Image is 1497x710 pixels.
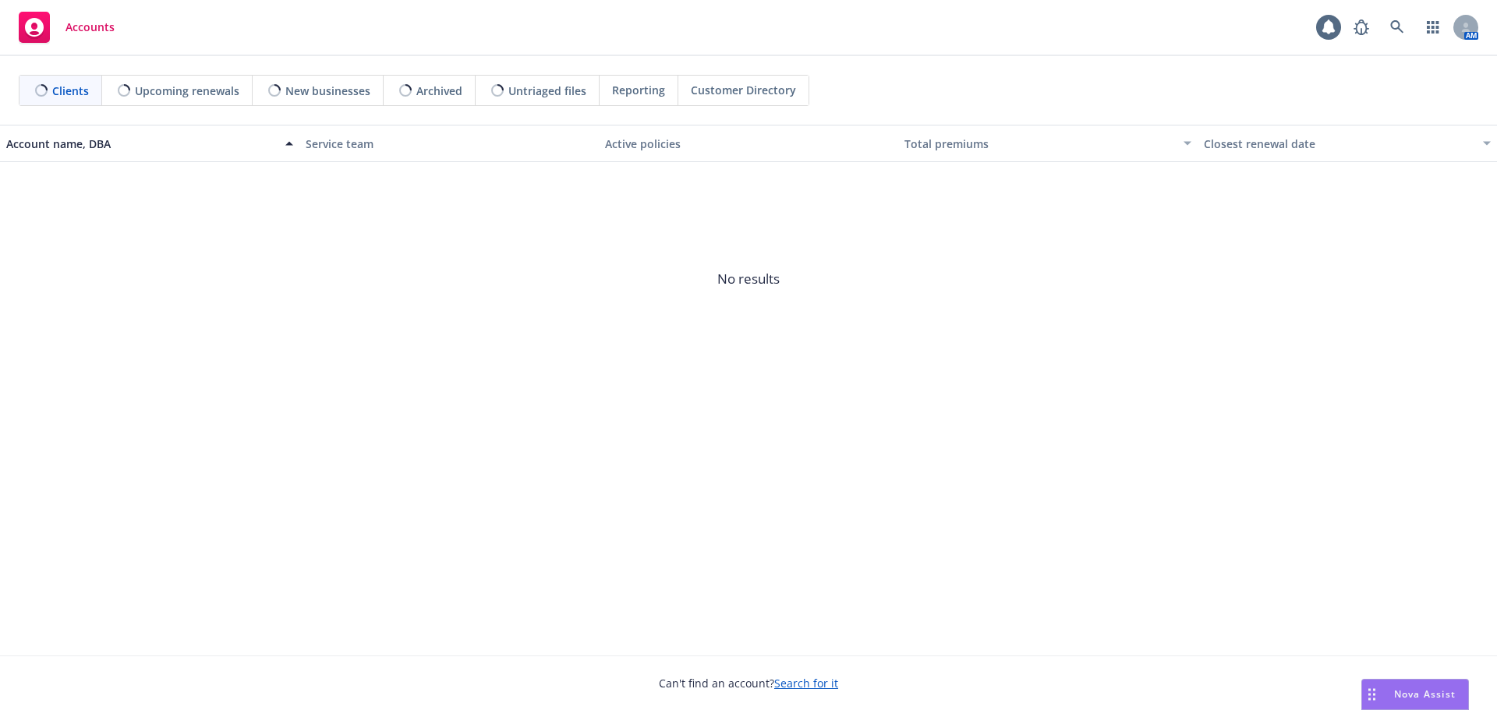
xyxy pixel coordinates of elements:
button: Service team [299,125,599,162]
span: Upcoming renewals [135,83,239,99]
div: Active policies [605,136,892,152]
span: Accounts [65,21,115,34]
div: Closest renewal date [1204,136,1474,152]
span: Reporting [612,82,665,98]
button: Closest renewal date [1198,125,1497,162]
span: Archived [416,83,462,99]
span: Can't find an account? [659,675,838,691]
a: Switch app [1417,12,1449,43]
div: Drag to move [1362,680,1382,709]
span: Customer Directory [691,82,796,98]
a: Search [1382,12,1413,43]
div: Account name, DBA [6,136,276,152]
a: Report a Bug [1346,12,1377,43]
a: Search for it [774,676,838,691]
button: Active policies [599,125,898,162]
a: Accounts [12,5,121,49]
div: Total premiums [904,136,1174,152]
span: New businesses [285,83,370,99]
div: Service team [306,136,593,152]
button: Total premiums [898,125,1198,162]
span: Clients [52,83,89,99]
span: Untriaged files [508,83,586,99]
span: Nova Assist [1394,687,1456,701]
button: Nova Assist [1361,679,1469,710]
